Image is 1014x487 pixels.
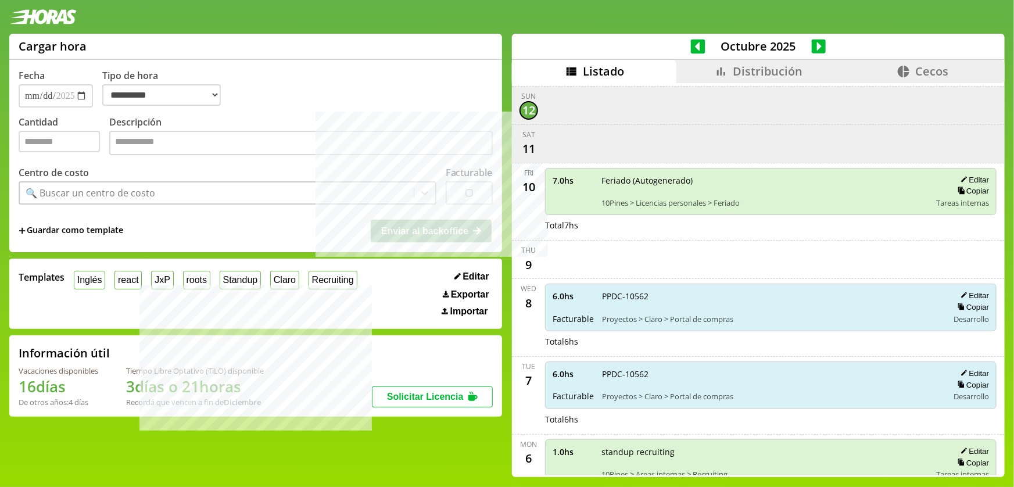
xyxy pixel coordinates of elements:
[512,83,1005,475] div: scrollable content
[19,69,45,82] label: Fecha
[602,314,940,324] span: Proyectos > Claro > Portal de compras
[446,166,493,179] label: Facturable
[522,91,536,101] div: Sun
[601,469,928,479] span: 10Pines > Areas internas > Recruiting
[270,271,299,289] button: Claro
[126,366,264,376] div: Tiempo Libre Optativo (TiLO) disponible
[553,368,594,379] span: 6.0 hs
[954,380,989,390] button: Copiar
[602,391,940,402] span: Proyectos > Claro > Portal de compras
[519,293,538,312] div: 8
[553,175,593,186] span: 7.0 hs
[19,345,110,361] h2: Información útil
[463,271,489,282] span: Editar
[602,291,940,302] span: PPDC-10562
[733,63,802,79] span: Distribución
[545,336,997,347] div: Total 6 hs
[102,84,221,106] select: Tipo de hora
[439,289,493,300] button: Exportar
[957,291,989,300] button: Editar
[372,386,493,407] button: Solicitar Licencia
[524,168,533,178] div: Fri
[602,368,940,379] span: PPDC-10562
[220,271,261,289] button: Standup
[601,446,928,457] span: standup recruiting
[957,368,989,378] button: Editar
[553,313,594,324] span: Facturable
[19,397,98,407] div: De otros años: 4 días
[522,245,536,255] div: Thu
[915,63,948,79] span: Cecos
[521,439,538,449] div: Mon
[19,38,87,54] h1: Cargar hora
[545,414,997,425] div: Total 6 hs
[19,366,98,376] div: Vacaciones disponibles
[19,224,26,237] span: +
[451,271,493,282] button: Editar
[553,446,593,457] span: 1.0 hs
[936,469,989,479] span: Tareas internas
[519,101,538,120] div: 12
[601,175,928,186] span: Feriado (Autogenerado)
[183,271,210,289] button: roots
[957,175,989,185] button: Editar
[545,220,997,231] div: Total 7 hs
[522,130,535,139] div: Sat
[583,63,624,79] span: Listado
[936,198,989,208] span: Tareas internas
[519,178,538,196] div: 10
[19,131,100,152] input: Cantidad
[522,361,536,371] div: Tue
[19,166,89,179] label: Centro de costo
[109,131,493,155] textarea: Descripción
[553,291,594,302] span: 6.0 hs
[954,314,989,324] span: Desarrollo
[519,139,538,158] div: 11
[957,446,989,456] button: Editar
[126,376,264,397] h1: 3 días o 21 horas
[450,306,488,317] span: Importar
[19,376,98,397] h1: 16 días
[519,449,538,468] div: 6
[74,271,105,289] button: Inglés
[387,392,464,402] span: Solicitar Licencia
[9,9,77,24] img: logotipo
[109,116,493,158] label: Descripción
[309,271,357,289] button: Recruiting
[954,186,989,196] button: Copiar
[19,116,109,158] label: Cantidad
[521,284,537,293] div: Wed
[954,391,989,402] span: Desarrollo
[26,187,155,199] div: 🔍 Buscar un centro de costo
[102,69,230,108] label: Tipo de hora
[19,271,65,284] span: Templates
[151,271,173,289] button: JxP
[519,371,538,390] div: 7
[705,38,812,54] span: Octubre 2025
[519,255,538,274] div: 9
[954,302,989,312] button: Copiar
[126,397,264,407] div: Recordá que vencen a fin de
[601,198,928,208] span: 10Pines > Licencias personales > Feriado
[114,271,142,289] button: react
[224,397,261,407] b: Diciembre
[553,391,594,402] span: Facturable
[19,224,123,237] span: +Guardar como template
[451,289,489,300] span: Exportar
[954,458,989,468] button: Copiar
